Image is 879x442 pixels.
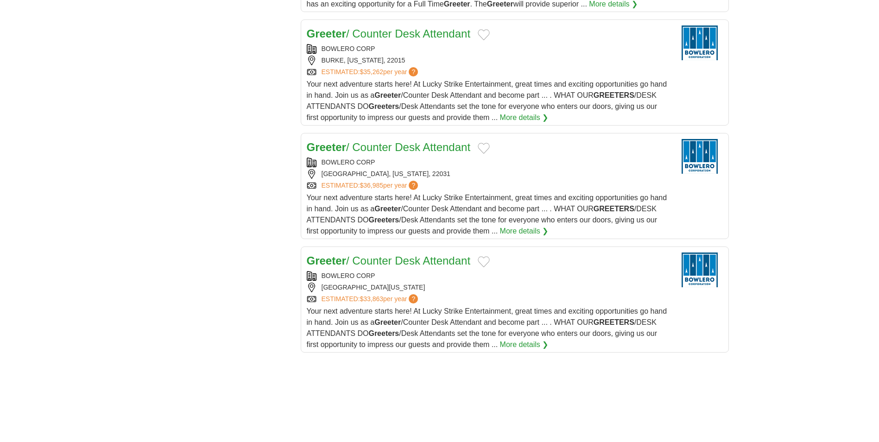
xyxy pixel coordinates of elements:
span: Your next adventure starts here! At Lucky Strike Entertainment, great times and exciting opportun... [307,307,667,348]
span: Your next adventure starts here! At Lucky Strike Entertainment, great times and exciting opportun... [307,80,667,121]
strong: GREETERS [594,91,634,99]
button: Add to favorite jobs [478,143,490,154]
a: More details ❯ [500,112,549,123]
div: BURKE, [US_STATE], 22015 [307,56,669,65]
strong: GREETERS [594,318,634,326]
strong: Greeters [368,102,399,110]
img: Bowlero Corp logo [677,253,723,287]
span: ? [409,181,418,190]
a: BOWLERO CORP [322,45,375,52]
span: Your next adventure starts here! At Lucky Strike Entertainment, great times and exciting opportun... [307,194,667,235]
span: $33,863 [360,295,383,303]
span: $35,262 [360,68,383,76]
span: ? [409,294,418,303]
a: BOWLERO CORP [322,272,375,279]
a: ESTIMATED:$33,863per year? [322,294,420,304]
a: BOWLERO CORP [322,158,375,166]
a: More details ❯ [500,339,549,350]
a: Greeter/ Counter Desk Attendant [307,254,471,267]
span: $36,985 [360,182,383,189]
strong: GREETERS [594,205,634,213]
a: ESTIMATED:$36,985per year? [322,181,420,190]
strong: Greeter [307,141,346,153]
strong: Greeter [307,27,346,40]
img: Bowlero Corp logo [677,25,723,60]
strong: Greeter [307,254,346,267]
button: Add to favorite jobs [478,29,490,40]
strong: Greeters [368,216,399,224]
button: Add to favorite jobs [478,256,490,267]
a: Greeter/ Counter Desk Attendant [307,27,471,40]
img: Bowlero Corp logo [677,139,723,174]
div: [GEOGRAPHIC_DATA][US_STATE] [307,283,669,292]
div: [GEOGRAPHIC_DATA], [US_STATE], 22031 [307,169,669,179]
strong: Greeters [368,329,399,337]
a: ESTIMATED:$35,262per year? [322,67,420,77]
a: More details ❯ [500,226,549,237]
a: Greeter/ Counter Desk Attendant [307,141,471,153]
strong: Greeter [374,318,401,326]
strong: Greeter [374,91,401,99]
span: ? [409,67,418,76]
strong: Greeter [374,205,401,213]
